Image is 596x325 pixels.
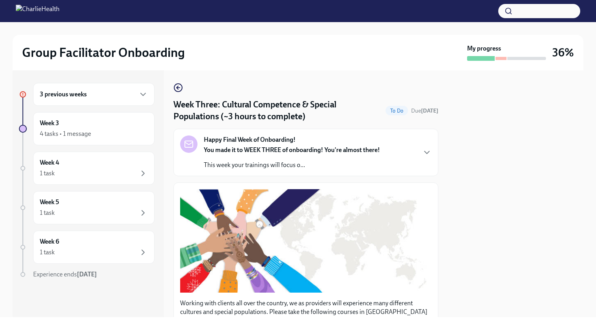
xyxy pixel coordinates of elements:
[19,112,155,145] a: Week 34 tasks • 1 message
[40,198,59,207] h6: Week 5
[22,45,185,60] h2: Group Facilitator Onboarding
[411,107,438,115] span: September 23rd, 2025 09:00
[421,107,438,114] strong: [DATE]
[386,108,408,114] span: To Do
[40,209,55,217] div: 1 task
[19,191,155,224] a: Week 51 task
[180,299,432,325] p: Working with clients all over the country, we as providers will experience many different culture...
[40,130,91,138] div: 4 tasks • 1 message
[40,248,55,257] div: 1 task
[40,158,59,167] h6: Week 4
[33,271,97,278] span: Experience ends
[40,169,55,178] div: 1 task
[40,237,59,246] h6: Week 6
[33,83,155,106] div: 3 previous weeks
[19,152,155,185] a: Week 41 task
[552,45,574,60] h3: 36%
[173,99,382,122] h4: Week Three: Cultural Competence & Special Populations (~3 hours to complete)
[19,231,155,264] a: Week 61 task
[40,90,87,99] h6: 3 previous weeks
[16,5,60,17] img: CharlieHealth
[204,161,380,169] p: This week your trainings will focus o...
[467,44,501,53] strong: My progress
[180,189,432,293] button: Zoom image
[204,146,380,154] strong: You made it to WEEK THREE of onboarding! You're almost there!
[411,107,438,114] span: Due
[77,271,97,278] strong: [DATE]
[204,135,296,144] strong: Happy Final Week of Onboarding!
[40,119,59,128] h6: Week 3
